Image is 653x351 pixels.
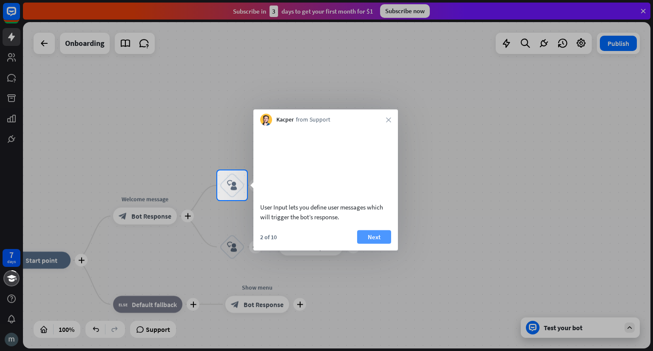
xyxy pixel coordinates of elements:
div: User Input lets you define user messages which will trigger the bot’s response. [260,202,391,221]
i: block_user_input [227,180,237,190]
div: 2 of 10 [260,233,277,241]
button: Open LiveChat chat widget [7,3,32,29]
i: close [386,117,391,122]
span: from Support [296,116,330,124]
button: Next [357,230,391,243]
span: Kacper [276,116,294,124]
